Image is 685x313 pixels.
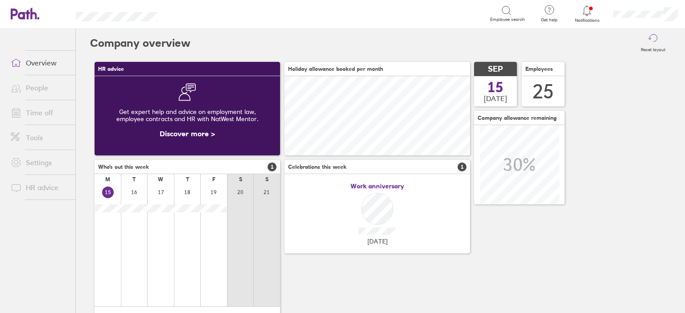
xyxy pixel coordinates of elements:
[532,80,554,103] div: 25
[288,164,347,170] span: Celebrations this week
[458,163,466,171] span: 1
[573,18,602,23] span: Notifications
[90,29,190,57] h2: Company overview
[102,101,273,130] div: Get expert help and advice on employment law, employee contracts and HR with NatWest Mentor.
[132,176,136,183] div: T
[98,66,124,72] span: HR advice
[4,154,75,171] a: Settings
[288,66,383,72] span: Holiday allowance booked per month
[239,176,242,183] div: S
[265,176,268,183] div: S
[635,45,671,53] label: Reset layout
[4,54,75,72] a: Overview
[4,79,75,97] a: People
[351,183,404,190] span: Work anniversary
[4,129,75,146] a: Tools
[635,29,671,57] button: Reset layout
[160,129,215,138] a: Discover more >
[484,94,507,102] span: [DATE]
[490,17,525,22] span: Employee search
[573,4,602,23] a: Notifications
[4,104,75,122] a: Time off
[186,176,189,183] div: T
[98,164,149,170] span: Who's out this week
[105,176,110,183] div: M
[525,66,553,72] span: Employees
[535,17,564,23] span: Get help
[487,80,503,94] span: 15
[212,176,215,183] div: F
[181,9,204,17] div: Search
[367,238,388,245] span: [DATE]
[478,115,557,121] span: Company allowance remaining
[4,179,75,196] a: HR advice
[158,176,163,183] div: W
[488,65,503,74] span: SEP
[268,163,276,171] span: 1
